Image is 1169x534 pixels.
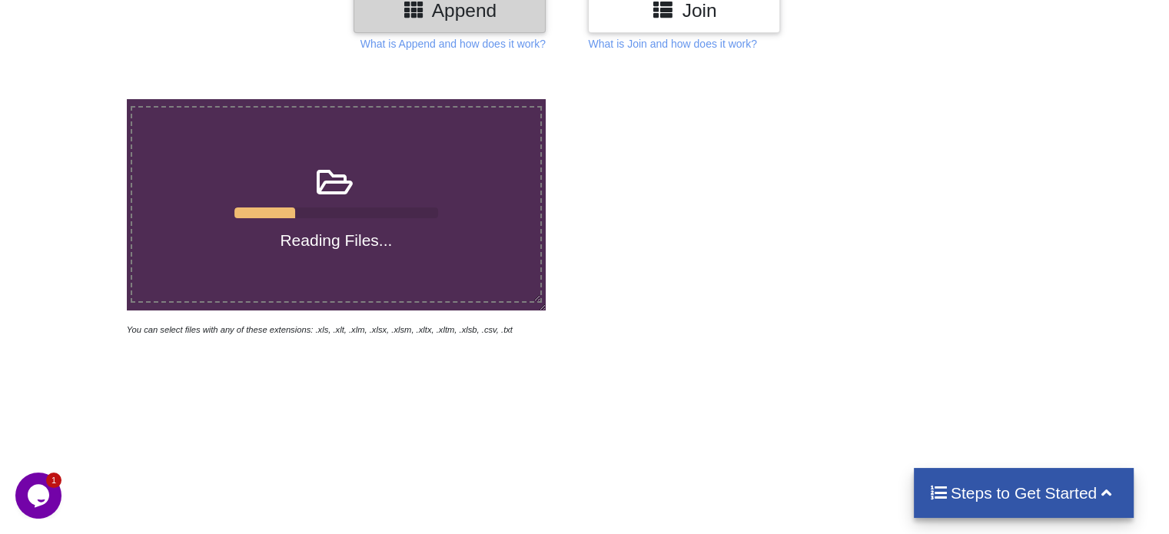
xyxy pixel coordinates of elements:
h4: Reading Files... [132,231,540,250]
p: What is Append and how does it work? [360,36,546,51]
iframe: chat widget [15,473,65,519]
p: What is Join and how does it work? [588,36,756,51]
h4: Steps to Get Started [929,483,1119,502]
i: You can select files with any of these extensions: .xls, .xlt, .xlm, .xlsx, .xlsm, .xltx, .xltm, ... [127,325,513,334]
